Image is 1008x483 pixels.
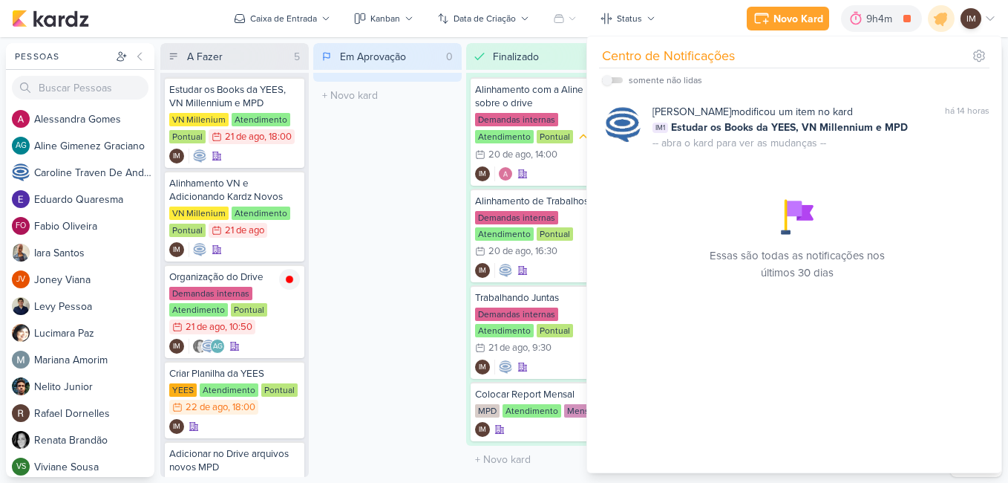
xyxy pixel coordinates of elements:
p: IM [966,12,976,25]
div: MPD [475,404,500,418]
div: 21 de ago [225,132,264,142]
div: , 9:30 [528,343,552,353]
div: 22 de ago [186,403,228,412]
div: Pontual [169,224,206,237]
div: I a r a S a n t o s [34,245,154,261]
div: E d u a r d o Q u a r e s m a [34,192,154,207]
p: FO [16,222,26,230]
div: Isabella Machado Guimarães [169,339,184,354]
div: Colaboradores: Caroline Traven De Andrade [189,149,207,163]
div: Mensal [564,404,599,418]
input: + Novo kard [469,449,612,470]
button: Novo Kard [747,7,829,30]
div: Atendimento [503,404,561,418]
input: Buscar Pessoas [12,76,148,100]
div: Pontual [537,324,573,337]
div: 0 [440,49,459,65]
div: Criar Planilha da YEES [169,367,300,380]
img: Iara Santos [12,244,30,262]
p: IM [173,424,180,431]
div: Colocar Report Mensal [475,388,606,401]
div: Atendimento [200,383,258,397]
div: Demandas internas [475,211,558,224]
div: Criador(a): Isabella Machado Guimarães [475,263,490,278]
div: R e n a t a B r a n d ã o [34,432,154,448]
div: Isabella Machado Guimarães [475,360,490,375]
div: Demandas internas [169,287,252,300]
img: Caroline Traven De Andrade [498,263,513,278]
span: Estudar os Books da YEES, VN Millennium e MPD [671,120,908,135]
div: VN Millenium [169,113,229,126]
div: Estudar os Books da YEES, VN Millennium e MPD [169,83,300,110]
img: Caroline Traven De Andrade [192,242,207,257]
div: Isabella Machado Guimarães [960,8,981,29]
img: Levy Pessoa [12,297,30,315]
img: Caroline Traven De Andrade [12,163,30,181]
p: IM [173,247,180,254]
div: Pontual [261,383,298,397]
div: 9h4m [866,11,897,27]
div: Pontual [537,130,573,143]
div: Prioridade Média [576,129,591,144]
img: Caroline Traven De Andrade [498,360,513,375]
div: Organização do Drive [169,270,300,284]
div: F a b i o O l i v e i r a [34,218,154,234]
div: Novo Kard [773,11,823,27]
div: Pontual [169,130,206,143]
div: Criador(a): Isabella Machado Guimarães [169,419,184,434]
div: Alinhamento de Trabalhos [475,195,606,208]
img: tracking [279,269,300,290]
div: Criador(a): Isabella Machado Guimarães [169,339,184,354]
div: Viviane Sousa [12,458,30,476]
div: L u c i m a r a P a z [34,325,154,341]
p: VS [16,463,26,471]
div: somente não lidas [629,74,702,87]
div: Isabella Machado Guimarães [169,149,184,163]
div: Joney Viana [12,270,30,288]
div: Centro de Notificações [602,46,735,66]
div: Alinhamento com a Aline sobre o drive [475,83,606,110]
div: Isabella Machado Guimarães [475,422,490,437]
div: Alinhamento VN e Adicionando Kardz Novos [169,177,300,204]
div: Atendimento [475,227,534,241]
img: Alessandra Gomes [12,110,30,128]
div: J o n e y V i a n a [34,272,154,288]
p: IM [479,171,486,178]
div: Atendimento [475,130,534,143]
div: R a f a e l D o r n e l l e s [34,406,154,421]
div: há 14 horas [945,104,989,120]
div: , 18:00 [264,132,292,142]
div: L e v y P e s s o a [34,299,154,314]
img: kardz.app [12,10,89,27]
img: Caroline Traven De Andrade [201,339,216,354]
div: Criador(a): Isabella Machado Guimarães [475,166,490,181]
div: Colaboradores: Caroline Traven De Andrade [189,242,207,257]
div: Criador(a): Isabella Machado Guimarães [475,422,490,437]
div: YEES [169,383,197,397]
img: Mariana Amorim [12,351,30,369]
div: VN Millenium [169,207,229,220]
img: Rafael Dornelles [12,404,30,422]
div: Atendimento [232,207,290,220]
div: Isabella Machado Guimarães [475,166,490,181]
div: Atendimento [475,324,534,337]
img: Nelito Junior [12,377,30,395]
b: [PERSON_NAME] [652,106,731,118]
img: milestone-achieved.png [779,198,816,236]
div: 21 de ago [225,226,264,236]
img: Caroline Traven De Andrade [192,149,207,163]
div: Atendimento [169,303,228,317]
div: 21 de ago [186,322,225,332]
div: M a r i a n a A m o r i m [34,352,154,368]
div: , 16:30 [531,247,557,256]
div: modificou um item no kard [652,104,853,120]
p: JV [16,276,25,284]
div: 5 [288,49,306,65]
div: Demandas internas [475,113,558,126]
p: IM [479,268,486,275]
p: AG [16,142,27,150]
div: Colaboradores: Alessandra Gomes [494,166,513,181]
p: IM [479,364,486,372]
img: Eduardo Quaresma [12,190,30,208]
div: Demandas internas [475,308,558,321]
